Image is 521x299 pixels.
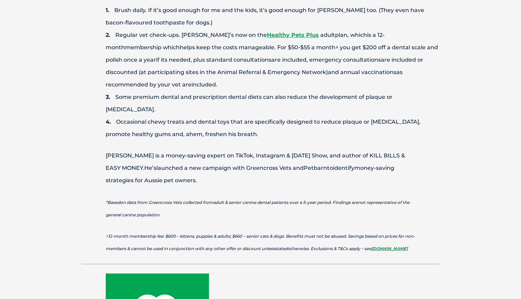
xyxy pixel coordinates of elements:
[106,234,415,251] span: 12-month membership fee: $600 – kittens, puppies & adults; $660 – senior cats & dogs. Benefits mu...
[333,165,354,171] span: identify
[327,165,333,171] span: to
[106,118,420,137] span: Occasional chewy treats and dental toys that are specifically designed to reduce plaque or [MEDIC...
[288,246,408,251] span: otherwise. Exclusions & T&Cs apply – see
[106,94,393,113] span: Some premium dental and prescription dental diets can also reduce the development of plaque or [M...
[271,56,306,63] span: are included
[106,152,405,171] span: [PERSON_NAME] is a money-saving expert on TikTok, Instagram & [DATE] Show, and author of KILL BIL...
[320,32,335,38] span: adult
[106,32,385,51] span: -month
[106,200,409,217] span: not representative of the general canine population.
[106,56,423,75] span: are included or discounted
[139,69,140,75] span: (
[304,165,327,171] span: Petbarn
[144,165,156,171] span: He’s
[190,56,271,63] span: , plus standard consultations
[120,200,213,205] span: on data from Greencross Vets collected from
[326,69,328,75] span: )
[328,69,396,75] span: and annual vaccinations
[267,32,319,38] a: Healthy Pets Plus
[191,81,217,88] span: included.
[367,32,383,38] span: is a 12
[140,69,326,75] span: at participating sites in the Animal Referral & Emergency Network
[106,7,424,26] span: Brush daily. If it’s good enough for me and the kids, it’s good enough for [PERSON_NAME] too. (Th...
[213,200,358,205] span: adult & senior canine dental patients over a 5-year period. Findings are
[115,32,320,38] span: Regular vet check-ups. [PERSON_NAME]’s now on the
[371,246,408,251] a: [DOMAIN_NAME]
[107,200,120,205] span: Based
[106,44,438,63] span: helps keep the costs manageable. For $50-$55 a month^ you get $200 off a dental scale and polish ...
[156,56,190,63] span: if its needed
[106,69,403,88] span: as recommended by your vet are
[306,56,381,63] span: , emergency consultations
[275,246,288,251] span: stated
[125,44,180,51] span: membership which
[156,165,304,171] span: launched a new campaign with Greencross Vets and
[335,32,367,38] span: plan, which
[106,234,108,239] span: ^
